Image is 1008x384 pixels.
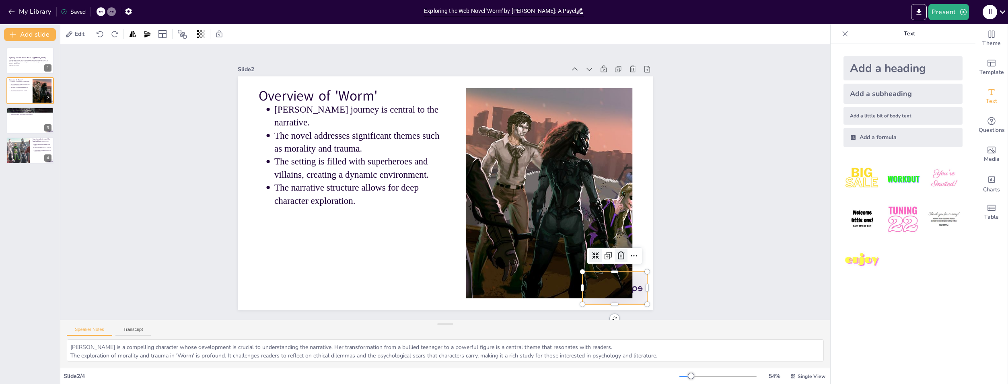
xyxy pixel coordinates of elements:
div: Exploring the Web Novel 'Worm' by [PERSON_NAME]This presentation delves into the psychological as... [6,47,54,74]
textarea: [PERSON_NAME] is a compelling character whose development is crucial to understanding the narrati... [67,339,824,361]
div: Get real-time input from your audience [975,111,1008,140]
div: https://cdn.sendsteps.com/images/logo/sendsteps_logo_white.pnghttps://cdn.sendsteps.com/images/lo... [6,107,54,134]
div: Add text boxes [975,82,1008,111]
img: 4.jpeg [843,201,881,238]
p: The novel addresses significant themes such as morality and trauma. [10,83,30,86]
img: 3.jpeg [925,160,963,197]
p: The setting is filled with superheroes and villains, creating a dynamic environment. [10,86,30,89]
span: Template [979,68,1004,77]
p: Superhero Action and Its Implications [33,138,51,142]
div: Add a subheading [843,84,963,104]
p: The narrative structure allows for deep character exploration. [338,33,446,195]
strong: Exploring the Web Novel 'Worm' by [PERSON_NAME] [9,57,45,59]
img: 6.jpeg [925,201,963,238]
span: Table [984,213,999,222]
div: Change the overall theme [975,24,1008,53]
div: Add images, graphics, shapes or video [975,140,1008,169]
span: Theme [982,39,1001,48]
button: Add slide [4,28,56,41]
button: Speaker Notes [67,327,112,336]
p: Ethical dilemmas are prevalent in the story. [34,144,51,146]
p: Psychological Themes in 'Worm' [9,109,51,111]
div: Add a formula [843,128,963,147]
button: I I [983,4,997,20]
input: Insert title [424,5,576,17]
span: Edit [73,30,86,38]
div: Layout [156,28,169,41]
span: Media [984,155,1000,164]
p: The narrative structure allows for deep character exploration. [10,89,30,92]
p: [PERSON_NAME] journey is central to the narrative. [10,80,30,83]
span: Text [986,97,997,106]
div: Slide 2 / 4 [64,372,679,380]
span: Position [177,29,187,39]
div: 4 [44,154,51,162]
p: Coping mechanisms are explored in various characters. [10,112,51,114]
div: Add ready made slides [975,53,1008,82]
p: Overview of 'Worm' [9,78,30,81]
img: 1.jpeg [843,160,881,197]
div: Add a little bit of body text [843,107,963,125]
span: Questions [979,126,1005,135]
button: Export to PowerPoint [911,4,927,20]
div: 54 % [765,372,784,380]
p: The psychological effects of power are explored. [34,147,51,150]
p: The novel addresses significant themes such as morality and trauma. [383,7,491,168]
div: I I [983,5,997,19]
button: My Library [6,5,55,18]
p: Real psychological challenges are mirrored in the characters' journeys. [10,115,51,117]
button: Transcript [115,327,151,336]
p: Trauma significantly shapes character development. [10,113,51,115]
div: Add charts and graphs [975,169,1008,198]
img: 7.jpeg [843,242,881,279]
img: 5.jpeg [884,201,922,238]
div: https://cdn.sendsteps.com/images/logo/sendsteps_logo_white.pnghttps://cdn.sendsteps.com/images/lo... [6,137,54,164]
div: https://cdn.sendsteps.com/images/logo/sendsteps_logo_white.pnghttps://cdn.sendsteps.com/images/lo... [6,77,54,104]
p: Superhero action reflects societal issues. [34,141,51,144]
div: 1 [44,64,51,72]
p: Generated with [URL] [9,64,51,66]
button: Present [928,4,969,20]
div: Saved [61,8,86,16]
span: Single View [798,373,825,380]
p: This presentation delves into the psychological aspects of the web novel 'Worm' by [PERSON_NAME],... [9,60,51,64]
p: Action serves as a narrative device for deeper themes. [34,150,51,152]
p: Text [852,24,967,43]
p: Identity is a recurring theme throughout the novel. [10,111,51,112]
div: 2 [44,94,51,102]
div: Add a table [975,198,1008,227]
div: Add a heading [843,56,963,80]
span: Charts [983,185,1000,194]
p: The setting is filled with superheroes and villains, creating a dynamic environment. [360,21,469,182]
img: 2.jpeg [884,160,922,197]
div: 3 [44,124,51,131]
